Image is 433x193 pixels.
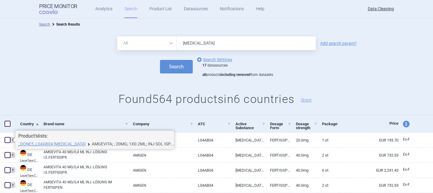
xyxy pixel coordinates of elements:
[20,174,39,177] abbr: LauerTaxe CGM — Complex database for German drug information provided by commercial provider CGM ...
[231,178,266,193] a: [MEDICAL_DATA] 40 MG
[291,133,317,148] a: 20.0mg
[403,182,410,187] span: Ex-factory price
[266,178,291,193] a: FERTIGSPRITZEN
[202,63,207,67] strong: 17
[389,121,398,126] span: Price
[44,179,128,190] a: AMGEVITA 40 MG/0,4 ML INJ.-LÖSUNG IM FERTIGPEN
[10,167,15,173] div: 1
[50,21,80,27] li: Search Results
[39,9,66,14] span: COGVIO
[266,133,291,148] a: FERTIGSPRITZEN
[266,148,291,163] a: FERTIGSPRITZEN
[18,142,86,146] a: _DONE5_L04AB04 [MEDICAL_DATA]
[44,164,128,175] a: AMGEVITA 40 MG/0,4 ML INJ.-LÖSUNG I.E.FERTIGSPR.
[16,149,39,162] a: DEDELauerTaxe CGM
[318,133,339,148] a: 1 St
[403,167,410,172] span: Ex-factory price
[160,60,193,73] button: Search
[339,148,398,163] a: EUR 732.53
[16,179,39,192] a: DEDELauerTaxe CGM
[398,135,421,144] a: Ex-F
[235,117,266,135] a: Active Substance
[318,148,339,163] a: 2 St
[20,165,26,171] img: Germany
[322,117,339,131] a: Package
[398,165,421,174] a: Ex-F
[202,73,206,77] strong: all
[198,117,231,131] a: ATC
[128,178,193,193] a: AMGEN
[196,56,232,63] a: Search Settings
[39,3,77,15] a: Price MonitorCOGVIO
[44,117,128,131] a: Brand name
[403,137,410,142] span: Ex-factory price
[10,137,15,143] div: 1
[339,178,398,193] a: EUR 732.53
[339,133,398,148] a: EUR 193.70
[44,149,128,160] a: AMGEVITA 40 MG/0,4 ML INJ.-LÖSUNG I.E.FERTIGSPR.
[398,180,421,189] a: Ex-F
[318,163,339,178] a: 6 St
[20,150,26,156] img: Germany
[220,73,250,77] strong: including removed
[339,163,398,178] a: EUR 2,241.43
[128,148,193,163] a: AMGEN
[20,117,39,131] a: Country
[291,163,317,178] a: 40.0mg
[231,148,266,163] a: [MEDICAL_DATA] 40 MG
[193,163,231,178] a: L04AB04
[128,163,193,178] a: AMGEN
[10,182,15,188] div: 1
[193,178,231,193] a: L04AB04
[16,164,39,177] a: DEDELauerTaxe CGM
[20,159,39,162] abbr: LauerTaxe CGM — Complex database for German drug information provided by commercial provider CGM ...
[39,21,50,27] li: Search
[10,152,15,158] div: 1
[231,133,266,148] a: [MEDICAL_DATA] 20 MG
[133,117,193,131] a: Company
[39,22,50,26] a: Search
[20,189,39,192] abbr: LauerTaxe CGM — Complex database for German drug information provided by commercial provider CGM ...
[270,117,291,135] a: Dosage Form
[193,148,231,163] a: L04AB04
[291,178,317,193] a: 40.0mg
[301,98,312,102] button: Share
[202,63,273,77] div: datasources products from datasets
[18,133,48,139] strong: Product's lists:
[318,178,339,193] a: 2 St
[296,117,317,135] a: Dosage strength
[266,163,291,178] a: FERTIGSPRITZEN
[20,180,26,186] img: Germany
[398,150,421,159] a: Ex-F
[193,133,231,148] a: L04AB04
[320,41,357,45] a: Add search param?
[231,163,266,178] a: [MEDICAL_DATA] 40 MG
[39,3,77,9] strong: Price Monitor
[92,142,176,146] a: AMGEVITA; ; 20MG; 1X0.2ML; INJ SOL ISP; ISP |EU/1/16/1164/010
[403,152,410,157] span: Ex-factory price
[56,22,80,26] strong: Search Results
[291,148,317,163] a: 40.0mg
